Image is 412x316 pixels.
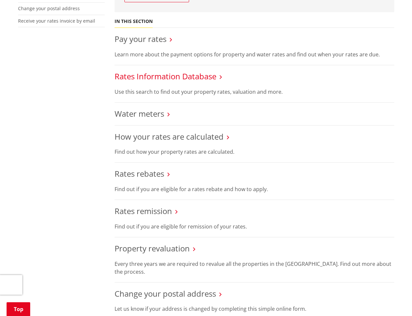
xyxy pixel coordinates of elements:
[115,131,224,142] a: How your rates are calculated
[115,305,394,313] p: Let us know if your address is changed by completing this simple online form.
[115,50,394,58] p: Learn more about the payment options for property and water rates and find out when your rates ar...
[115,260,394,276] p: Every three years we are required to revalue all the properties in the [GEOGRAPHIC_DATA]. Find ou...
[18,18,95,24] a: Receive your rates invoice by email
[115,168,164,179] a: Rates rebates
[115,33,166,44] a: Pay your rates
[115,108,164,119] a: Water meters
[115,288,216,299] a: Change your postal address
[115,206,172,216] a: Rates remission
[115,148,394,156] p: Find out how your property rates are calculated.
[115,88,394,96] p: Use this search to find out your property rates, valuation and more.
[115,223,394,230] p: Find out if you are eligible for remission of your rates.
[115,185,394,193] p: Find out if you are eligible for a rates rebate and how to apply.
[18,5,80,11] a: Change your postal address
[115,71,216,82] a: Rates Information Database
[115,243,190,254] a: Property revaluation
[7,302,30,316] a: Top
[115,19,153,24] h5: In this section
